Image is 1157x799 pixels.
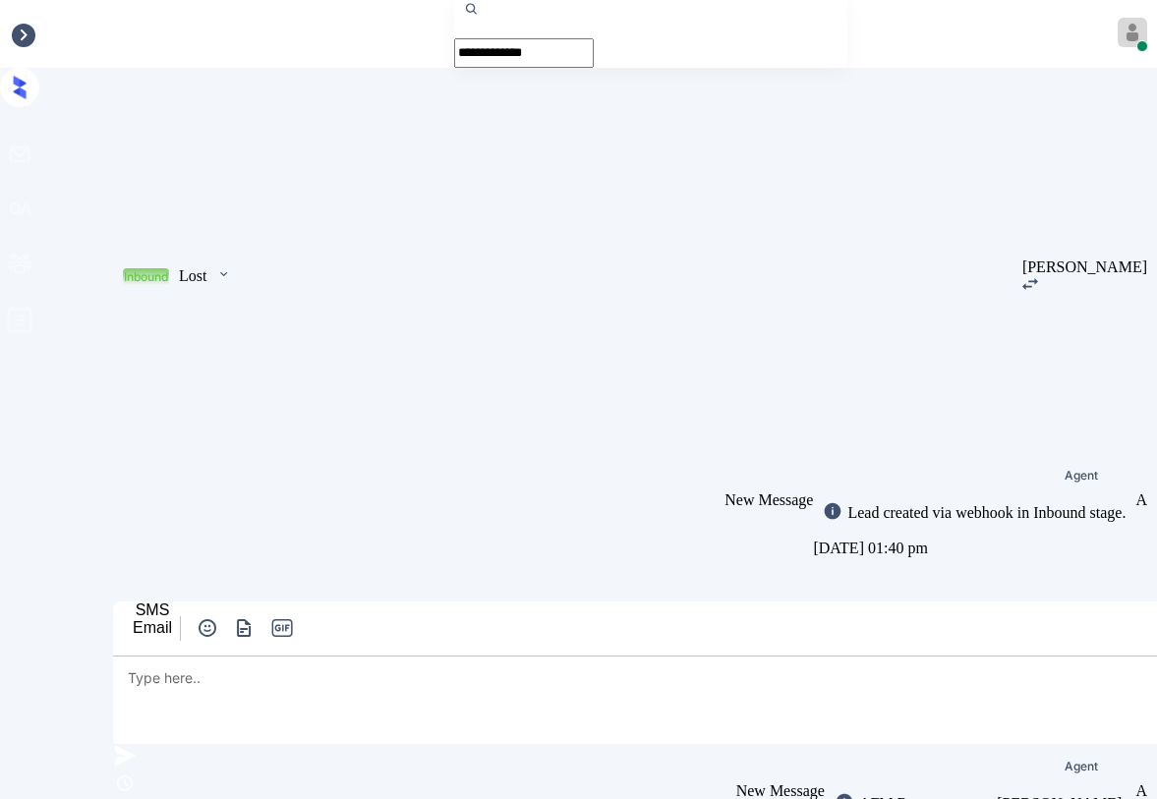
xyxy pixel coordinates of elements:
[1022,278,1038,290] img: icon-zuma
[231,616,259,640] button: icon-zuma
[194,616,221,640] button: icon-zuma
[179,267,206,285] div: Lost
[842,504,1126,522] div: Lead created via webhook in Inbound stage.
[133,601,172,619] div: SMS
[823,501,842,521] img: icon-zuma
[124,269,168,284] div: Inbound
[196,616,219,640] img: icon-zuma
[1135,491,1147,509] div: A
[6,307,33,341] span: profile
[10,26,184,43] div: Inbox / [PERSON_NAME]
[216,265,231,283] img: icon-zuma
[113,771,137,795] img: icon-zuma
[1022,258,1147,276] div: [PERSON_NAME]
[724,491,813,508] span: New Message
[1118,18,1147,47] img: avatar
[113,744,137,768] img: icon-zuma
[813,535,1135,562] div: [DATE] 01:40 pm
[1065,470,1098,482] span: Agent
[133,619,172,637] div: Email
[232,616,257,640] img: icon-zuma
